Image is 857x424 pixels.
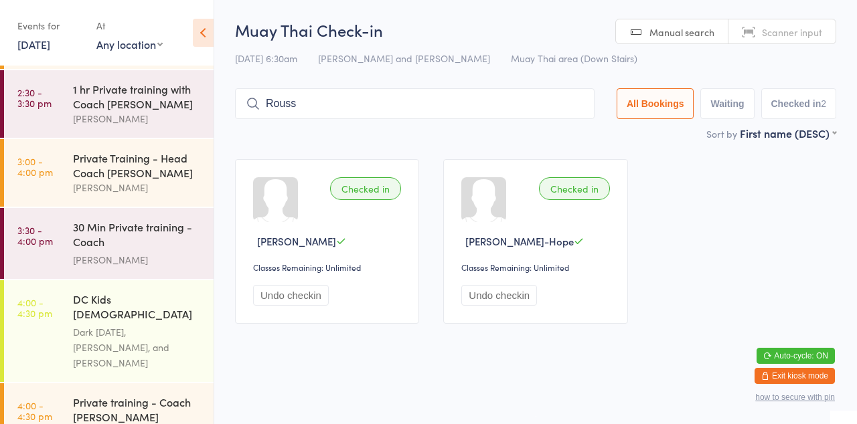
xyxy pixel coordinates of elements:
[257,234,336,248] span: [PERSON_NAME]
[73,180,202,195] div: [PERSON_NAME]
[330,177,401,200] div: Checked in
[17,87,52,108] time: 2:30 - 3:30 pm
[762,25,822,39] span: Scanner input
[740,126,836,140] div: First name (DESC)
[511,51,637,65] span: Muay Thai area (Down Stairs)
[757,348,835,364] button: Auto-cycle: ON
[96,37,163,51] div: Any location
[73,219,202,252] div: 30 Min Private training - Coach [GEOGRAPHIC_DATA]
[755,393,835,402] button: how to secure with pin
[235,51,297,65] span: [DATE] 6:30am
[617,88,694,119] button: All Bookings
[4,208,214,279] a: 3:30 -4:00 pm30 Min Private training - Coach [GEOGRAPHIC_DATA][PERSON_NAME]
[465,234,574,248] span: [PERSON_NAME]-Hope
[17,225,53,246] time: 3:30 - 4:00 pm
[649,25,714,39] span: Manual search
[755,368,835,384] button: Exit kiosk mode
[17,156,53,177] time: 3:00 - 4:00 pm
[17,37,50,51] a: [DATE]
[706,127,737,140] label: Sort by
[17,400,52,421] time: 4:00 - 4:30 pm
[253,285,329,306] button: Undo checkin
[73,292,202,324] div: DC Kids [DEMOGRAPHIC_DATA] Term 3 Week
[4,70,214,138] a: 2:30 -3:30 pm1 hr Private training with Coach [PERSON_NAME][PERSON_NAME]
[17,15,83,37] div: Events for
[761,88,837,119] button: Checked in2
[4,280,214,382] a: 4:00 -4:30 pmDC Kids [DEMOGRAPHIC_DATA] Term 3 WeekDark [DATE], [PERSON_NAME], and [PERSON_NAME]
[96,15,163,37] div: At
[73,111,202,126] div: [PERSON_NAME]
[73,252,202,268] div: [PERSON_NAME]
[4,139,214,207] a: 3:00 -4:00 pmPrivate Training - Head Coach [PERSON_NAME][PERSON_NAME]
[821,98,826,109] div: 2
[318,51,490,65] span: [PERSON_NAME] and [PERSON_NAME]
[539,177,610,200] div: Checked in
[700,88,754,119] button: Waiting
[73,82,202,111] div: 1 hr Private training with Coach [PERSON_NAME]
[461,261,613,273] div: Classes Remaining: Unlimited
[235,88,595,119] input: Search
[17,297,52,318] time: 4:00 - 4:30 pm
[253,261,405,273] div: Classes Remaining: Unlimited
[461,285,537,306] button: Undo checkin
[73,150,202,180] div: Private Training - Head Coach [PERSON_NAME]
[73,395,202,424] div: Private training - Coach [PERSON_NAME]
[73,324,202,370] div: Dark [DATE], [PERSON_NAME], and [PERSON_NAME]
[235,19,836,41] h2: Muay Thai Check-in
